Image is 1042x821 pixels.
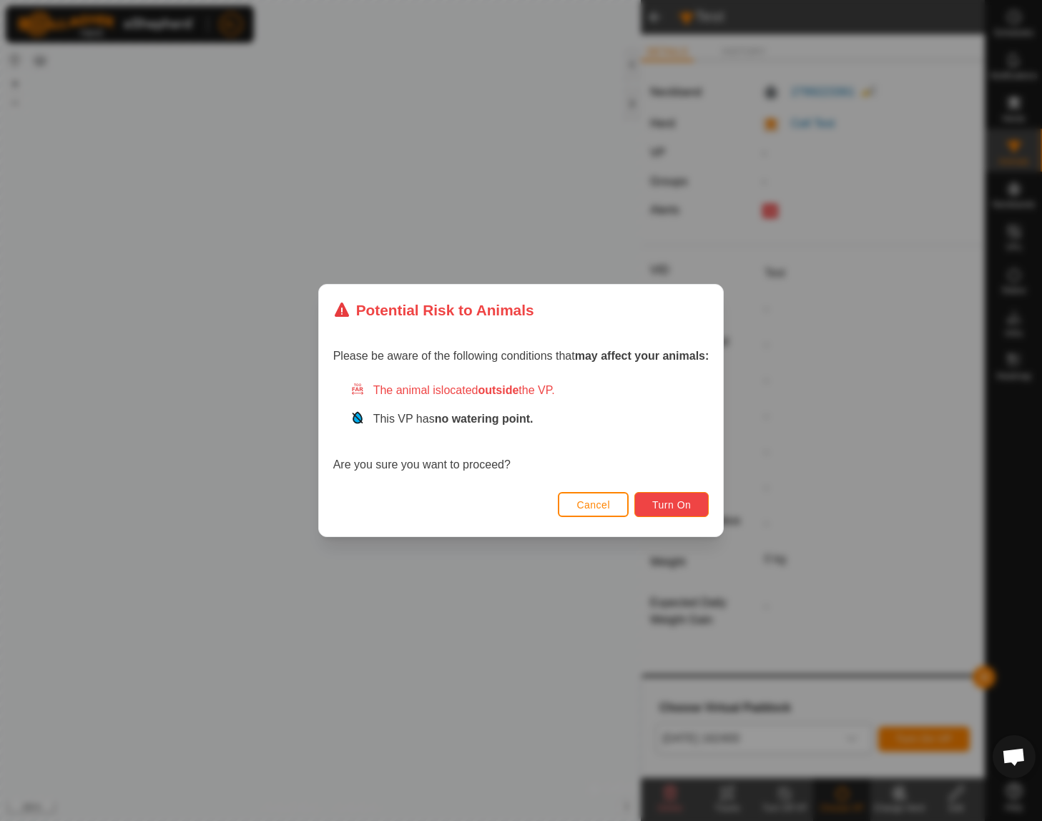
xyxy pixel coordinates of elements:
[576,499,610,511] span: Cancel
[558,492,629,517] button: Cancel
[478,384,518,396] strong: outside
[333,299,534,321] div: Potential Risk to Animals
[652,499,691,511] span: Turn On
[575,350,709,362] strong: may affect your animals:
[435,413,534,425] strong: no watering point.
[634,492,709,517] button: Turn On
[373,413,534,425] span: This VP has
[333,350,709,362] span: Please be aware of the following conditions that
[441,384,555,396] span: located the VP.
[993,735,1036,778] div: Open chat
[350,382,709,399] div: The animal is
[333,382,709,473] div: Are you sure you want to proceed?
